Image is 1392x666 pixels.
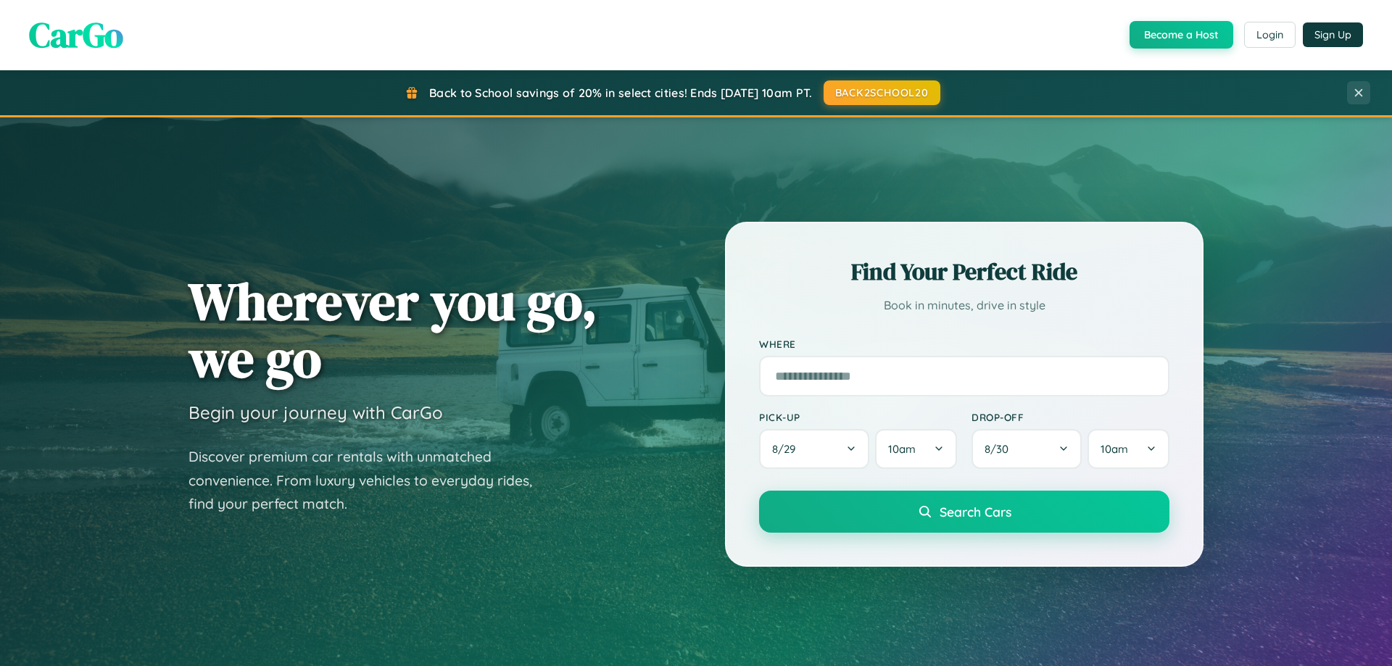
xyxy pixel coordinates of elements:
h3: Begin your journey with CarGo [188,401,443,423]
label: Where [759,338,1169,350]
span: 8 / 29 [772,442,803,456]
button: 8/30 [971,429,1082,469]
label: Drop-off [971,411,1169,423]
button: Login [1244,22,1296,48]
button: 8/29 [759,429,869,469]
span: Back to School savings of 20% in select cities! Ends [DATE] 10am PT. [429,86,812,100]
span: CarGo [29,11,123,59]
p: Discover premium car rentals with unmatched convenience. From luxury vehicles to everyday rides, ... [188,445,551,516]
button: Search Cars [759,491,1169,533]
span: 10am [888,442,916,456]
span: Search Cars [940,504,1011,520]
h2: Find Your Perfect Ride [759,256,1169,288]
button: BACK2SCHOOL20 [824,80,940,105]
button: 10am [875,429,957,469]
button: Become a Host [1130,21,1233,49]
button: 10am [1087,429,1169,469]
span: 10am [1101,442,1128,456]
span: 8 / 30 [985,442,1016,456]
label: Pick-up [759,411,957,423]
h1: Wherever you go, we go [188,272,597,387]
p: Book in minutes, drive in style [759,295,1169,316]
button: Sign Up [1303,22,1363,47]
